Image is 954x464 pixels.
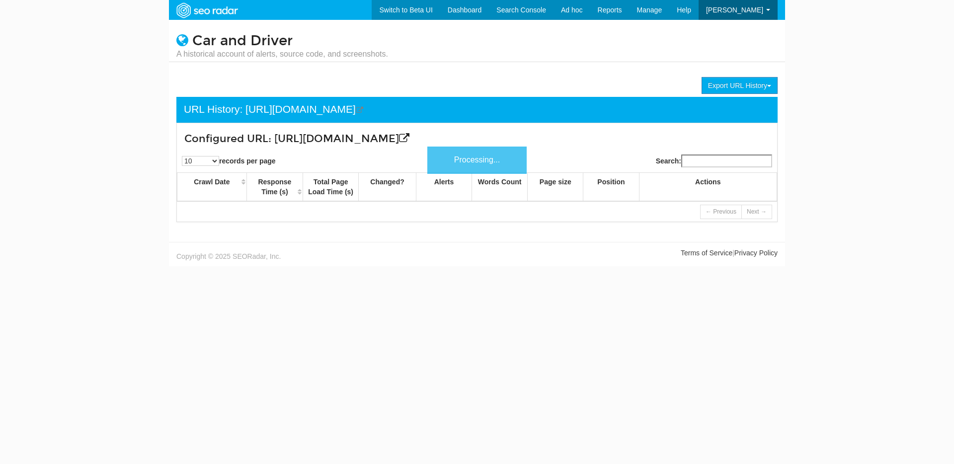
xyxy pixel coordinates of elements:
label: Search: [656,155,772,167]
span: [PERSON_NAME] [706,6,763,14]
button: Export URL History [702,77,778,94]
th: Actions: activate to sort column ascending [639,173,777,202]
th: Page size: activate to sort column ascending [528,173,583,202]
span: Manage [637,6,662,14]
span: Search Console [496,6,546,14]
div: Copyright © 2025 SEORadar, Inc. [169,248,477,261]
select: records per page [182,156,219,166]
th: Response Time (s): activate to sort column ascending [246,173,303,202]
small: A historical account of alerts, source code, and screenshots. [176,49,388,60]
div: URL History: [URL][DOMAIN_NAME] [184,102,363,118]
img: SEORadar [172,1,241,19]
span: Ad hoc [561,6,583,14]
a: Privacy Policy [734,249,778,257]
span: Reports [598,6,622,14]
div: | [477,248,785,258]
a: Car and Driver [192,32,293,49]
th: Changed?: activate to sort column ascending [359,173,416,202]
th: Words Count: activate to sort column ascending [472,173,528,202]
th: Position: activate to sort column ascending [583,173,639,202]
th: Alerts: activate to sort column ascending [416,173,472,202]
a: Next → [741,205,772,219]
a: ← Previous [700,205,742,219]
input: Search: [681,155,772,167]
th: Total Page Load Time (s): activate to sort column ascending [303,173,359,202]
h3: Configured URL: [URL][DOMAIN_NAME] [184,133,670,145]
a: Terms of Service [681,249,732,257]
div: Processing... [427,147,527,174]
label: records per page [182,156,276,166]
span: Help [677,6,691,14]
th: Crawl Date: activate to sort column ascending [177,173,247,202]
